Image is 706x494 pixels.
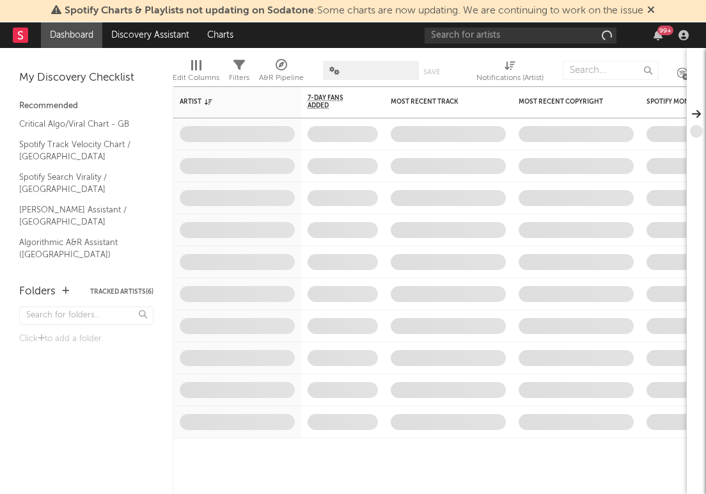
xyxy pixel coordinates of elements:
[19,331,153,347] div: Click to add a folder.
[654,30,663,40] button: 99+
[647,6,655,16] span: Dismiss
[19,117,141,131] a: Critical Algo/Viral Chart - GB
[90,289,153,295] button: Tracked Artists(6)
[519,98,615,106] div: Most Recent Copyright
[308,94,359,109] span: 7-Day Fans Added
[259,70,304,86] div: A&R Pipeline
[65,6,314,16] span: Spotify Charts & Playlists not updating on Sodatone
[173,54,219,92] div: Edit Columns
[19,235,141,262] a: Algorithmic A&R Assistant ([GEOGRAPHIC_DATA])
[19,99,153,114] div: Recommended
[229,70,249,86] div: Filters
[19,307,153,325] input: Search for folders...
[563,61,659,80] input: Search...
[19,284,56,299] div: Folders
[180,98,276,106] div: Artist
[657,26,673,35] div: 99 +
[229,54,249,92] div: Filters
[41,22,102,48] a: Dashboard
[476,54,544,92] div: Notifications (Artist)
[391,98,487,106] div: Most Recent Track
[173,70,219,86] div: Edit Columns
[425,28,616,44] input: Search for artists
[19,170,141,196] a: Spotify Search Virality / [GEOGRAPHIC_DATA]
[19,70,153,86] div: My Discovery Checklist
[102,22,198,48] a: Discovery Assistant
[19,138,141,164] a: Spotify Track Velocity Chart / [GEOGRAPHIC_DATA]
[65,6,643,16] span: : Some charts are now updating. We are continuing to work on the issue
[19,203,141,229] a: [PERSON_NAME] Assistant / [GEOGRAPHIC_DATA]
[259,54,304,92] div: A&R Pipeline
[476,70,544,86] div: Notifications (Artist)
[198,22,242,48] a: Charts
[423,68,440,76] button: Save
